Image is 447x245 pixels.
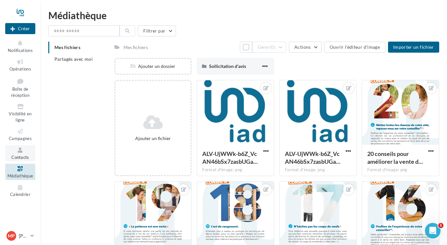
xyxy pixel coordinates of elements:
[285,150,340,165] span: ALV-UjWWk-b6Z_VcAN46bSx7zasbUGa0Fi9bMysupp27bWVMz3ASaYne
[5,102,35,124] a: Visibilité en ligne
[11,86,29,98] span: Boîte de réception
[54,45,80,50] span: Mes fichiers
[5,23,35,34] div: Nouvelle campagne
[5,57,35,73] a: Opérations
[209,63,246,69] span: Sollicitation d'avis
[124,44,148,51] div: Mes fichiers
[202,167,269,173] div: Format d'image: png
[438,223,443,228] span: 1
[9,136,32,141] span: Campagnes
[8,48,33,53] span: Notifications
[367,167,434,173] div: Format d'image: png
[19,233,28,239] p: [PERSON_NAME]
[324,42,385,53] button: Ouvrir l'éditeur d'image
[294,44,311,50] span: Actions
[289,42,321,53] button: Actions
[270,45,276,50] span: (0)
[118,135,188,142] div: Ajouter un fichier
[202,150,258,165] span: ALV-UjWWk-b6Z_VcAN46bSx7zasbUGa0Fi9bMysupp27bWVMz3ASaYne
[54,56,93,62] span: Partagés avec moi
[367,150,423,165] span: 20 conseils pour améliorer la vente de vos biens - conseil N°20
[5,76,35,99] a: Boîte de réception
[252,42,286,53] button: Gérer(0)
[5,164,35,180] a: Médiathèque
[9,111,31,122] span: Visibilité en ligne
[9,66,31,71] span: Opérations
[5,126,35,142] a: Campagnes
[11,155,29,160] span: Contacts
[393,44,434,50] span: Importer un fichier
[5,145,35,161] a: Contacts
[5,38,35,54] button: Notifications
[7,173,33,178] span: Médiathèque
[285,167,351,173] div: Format d'image: png
[5,183,35,199] a: Calendrier
[10,192,30,197] span: Calendrier
[5,230,35,242] a: MP [PERSON_NAME]
[5,23,35,34] button: Créer
[388,42,439,53] button: Importer un fichier
[138,25,176,36] button: Filtrer par
[8,233,15,239] span: MP
[425,223,441,239] iframe: Intercom live chat
[115,63,191,70] div: Ajouter un dossier
[48,10,439,20] div: Médiathèque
